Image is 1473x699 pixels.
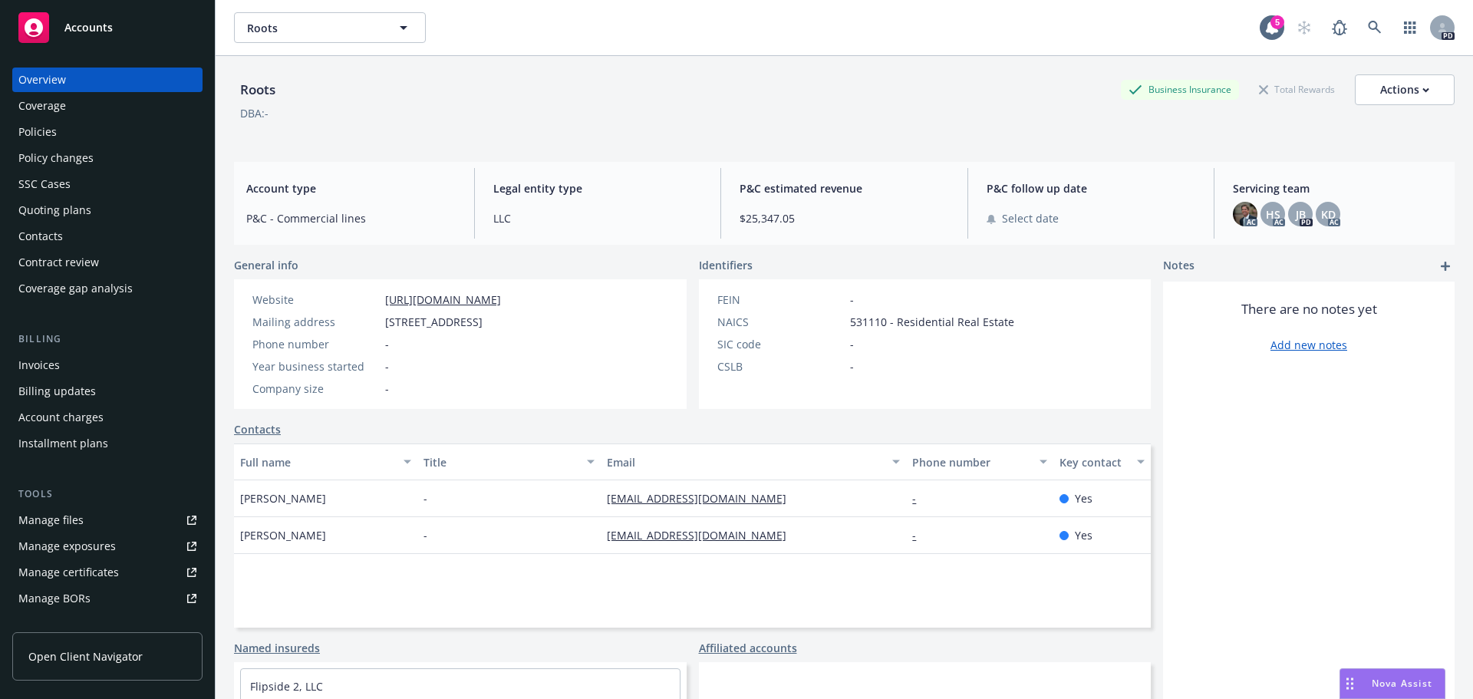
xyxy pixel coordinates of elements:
a: Coverage [12,94,203,118]
a: Account charges [12,405,203,430]
a: Flipside 2, LLC [250,679,323,694]
a: - [912,491,928,506]
a: Search [1359,12,1390,43]
span: 531110 - Residential Real Estate [850,314,1014,330]
span: General info [234,257,298,273]
a: Invoices [12,353,203,378]
a: Report a Bug [1324,12,1355,43]
a: Accounts [12,6,203,49]
div: Invoices [18,353,60,378]
span: Roots [247,20,380,36]
a: Manage BORs [12,586,203,611]
div: DBA: - [240,105,269,121]
button: Key contact [1053,443,1151,480]
span: KD [1321,206,1336,223]
span: HS [1266,206,1280,223]
span: - [385,381,389,397]
div: NAICS [717,314,844,330]
div: SIC code [717,336,844,352]
a: Add new notes [1270,337,1347,353]
div: Email [607,454,883,470]
span: Yes [1075,490,1092,506]
div: Account charges [18,405,104,430]
div: Website [252,292,379,308]
span: JB [1296,206,1306,223]
a: Contacts [12,224,203,249]
button: Nova Assist [1340,668,1445,699]
a: Contract review [12,250,203,275]
span: - [423,527,427,543]
div: Manage BORs [18,586,91,611]
div: Full name [240,454,394,470]
a: Manage files [12,508,203,532]
div: Coverage gap analysis [18,276,133,301]
span: Legal entity type [493,180,703,196]
div: Mailing address [252,314,379,330]
span: Open Client Navigator [28,648,143,664]
span: - [850,336,854,352]
span: [STREET_ADDRESS] [385,314,483,330]
a: Installment plans [12,431,203,456]
span: Servicing team [1233,180,1442,196]
a: Manage exposures [12,534,203,559]
div: Title [423,454,578,470]
span: Nova Assist [1372,677,1432,690]
div: Business Insurance [1121,80,1239,99]
a: Switch app [1395,12,1425,43]
span: [PERSON_NAME] [240,527,326,543]
span: - [850,292,854,308]
div: Coverage [18,94,66,118]
a: [EMAIL_ADDRESS][DOMAIN_NAME] [607,491,799,506]
a: Summary of insurance [12,612,203,637]
a: [URL][DOMAIN_NAME] [385,292,501,307]
a: [EMAIL_ADDRESS][DOMAIN_NAME] [607,528,799,542]
a: Policy changes [12,146,203,170]
div: CSLB [717,358,844,374]
a: Policies [12,120,203,144]
span: P&C - Commercial lines [246,210,456,226]
div: Billing [12,331,203,347]
span: - [850,358,854,374]
a: Coverage gap analysis [12,276,203,301]
a: add [1436,257,1455,275]
div: Actions [1380,75,1429,104]
span: Accounts [64,21,113,34]
span: Identifiers [699,257,753,273]
img: photo [1233,202,1257,226]
div: Contract review [18,250,99,275]
button: Title [417,443,601,480]
div: Manage exposures [18,534,116,559]
div: Manage certificates [18,560,119,585]
div: Overview [18,68,66,92]
a: Start snowing [1289,12,1320,43]
div: 5 [1270,15,1284,29]
button: Phone number [906,443,1053,480]
div: Total Rewards [1251,80,1343,99]
div: Installment plans [18,431,108,456]
div: SSC Cases [18,172,71,196]
span: $25,347.05 [740,210,949,226]
div: Billing updates [18,379,96,404]
span: LLC [493,210,703,226]
span: P&C follow up date [987,180,1196,196]
div: Policies [18,120,57,144]
button: Email [601,443,906,480]
div: Phone number [912,454,1030,470]
a: Quoting plans [12,198,203,223]
a: SSC Cases [12,172,203,196]
span: P&C estimated revenue [740,180,949,196]
span: Select date [1002,210,1059,226]
div: Manage files [18,508,84,532]
a: Billing updates [12,379,203,404]
button: Full name [234,443,417,480]
span: There are no notes yet [1241,300,1377,318]
div: Tools [12,486,203,502]
div: Policy changes [18,146,94,170]
div: Summary of insurance [18,612,135,637]
span: Notes [1163,257,1195,275]
a: Affiliated accounts [699,640,797,656]
div: Roots [234,80,282,100]
a: Manage certificates [12,560,203,585]
a: - [912,528,928,542]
